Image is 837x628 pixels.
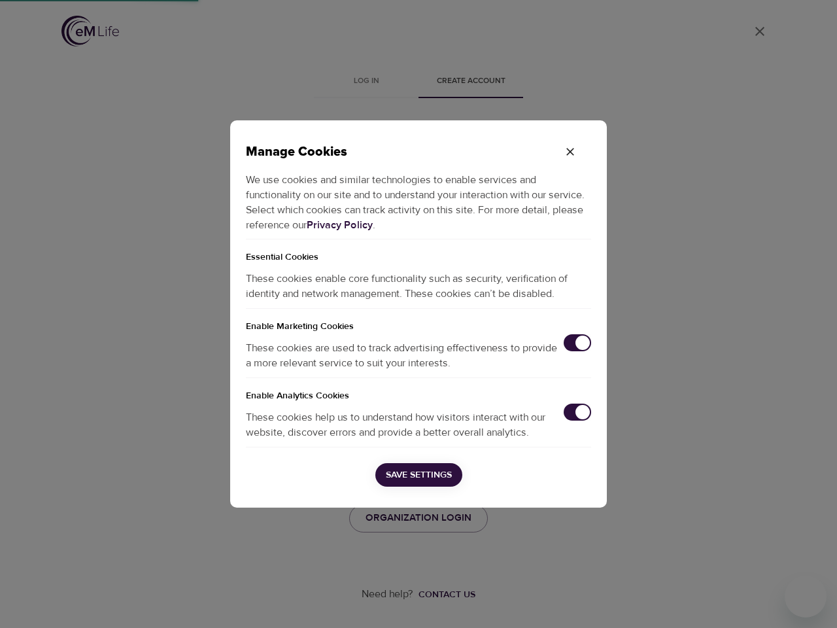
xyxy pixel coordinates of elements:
span: Save Settings [386,467,452,483]
p: Manage Cookies [246,141,549,163]
p: Essential Cookies [246,239,591,265]
a: Privacy Policy [307,218,373,232]
p: These cookies enable core functionality such as security, verification of identity and network ma... [246,265,591,308]
p: These cookies help us to understand how visitors interact with our website, discover errors and p... [246,410,564,440]
h5: Enable Analytics Cookies [246,378,591,404]
h5: Enable Marketing Cookies [246,309,591,334]
button: Save Settings [375,463,462,487]
p: These cookies are used to track advertising effectiveness to provide a more relevant service to s... [246,341,564,371]
p: We use cookies and similar technologies to enable services and functionality on our site and to u... [246,163,591,239]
